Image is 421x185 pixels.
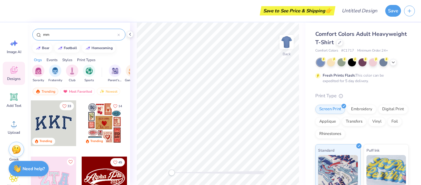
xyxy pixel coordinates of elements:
img: Club Image [69,67,76,74]
span: Club [69,78,76,83]
div: homecoming [92,46,113,50]
div: Vinyl [368,117,386,126]
span: # C1717 [341,48,354,53]
button: Like [110,102,125,110]
div: Trending [33,88,58,95]
img: Parent's Weekend Image [112,67,119,74]
span: 45 [118,161,122,164]
div: Most Favorited [60,88,95,95]
span: Designs [7,76,21,81]
button: Like [67,158,74,166]
div: filter for Fraternity [48,65,62,83]
span: Parent's Weekend [108,78,122,83]
div: Embroidery [347,105,376,114]
div: filter for Parent's Weekend [108,65,122,83]
div: Styles [62,57,72,63]
img: trending.gif [35,89,40,94]
span: 33 [67,105,71,108]
span: 14 [118,105,122,108]
div: Transfers [342,117,366,126]
span: Puff Ink [366,147,379,153]
span: Minimum Order: 24 + [357,48,388,53]
button: filter button [66,65,78,83]
img: Fraternity Image [52,67,59,74]
span: Sports [84,78,94,83]
span: 👉 [325,7,332,14]
img: most_fav.gif [63,89,68,94]
div: football [64,46,77,50]
span: Fraternity [48,78,62,83]
input: Try "Alpha" [43,32,117,38]
div: Print Type [315,92,409,99]
span: Upload [8,130,20,135]
span: Standard [318,147,334,153]
strong: Need help? [22,166,45,172]
button: filter button [48,65,62,83]
img: Game Day Image [129,67,136,74]
span: Image AI [7,49,21,54]
div: Digital Print [378,105,408,114]
button: Like [59,102,74,110]
input: Untitled Design [337,5,382,17]
span: Comfort Colors [315,48,338,53]
div: filter for Sports [83,65,95,83]
button: Save [385,5,401,17]
button: homecoming [82,44,116,53]
div: Events [47,57,58,63]
div: Back [283,51,291,57]
strong: Fresh Prints Flash: [323,73,355,78]
img: trend_line.gif [36,46,41,50]
div: bear [42,46,49,50]
div: Trending [39,139,52,144]
div: Foil [387,117,402,126]
span: Game Day [125,78,139,83]
span: Greek [9,157,19,162]
span: Sorority [33,78,44,83]
div: Screen Print [315,105,345,114]
img: Sorority Image [35,67,42,74]
div: This color can be expedited for 5 day delivery. [323,73,399,84]
img: Back [280,36,293,48]
div: filter for Club [66,65,78,83]
div: Print Types [77,57,96,63]
button: filter button [83,65,95,83]
span: Add Text [6,103,21,108]
div: Accessibility label [169,170,175,176]
img: Sports Image [86,67,93,74]
div: Trending [90,139,103,144]
div: Rhinestones [315,129,345,139]
button: football [54,44,80,53]
img: newest.gif [100,89,104,94]
div: filter for Sorority [32,65,44,83]
button: Like [110,158,125,166]
div: Orgs [34,57,42,63]
button: filter button [32,65,44,83]
button: bear [32,44,52,53]
div: Newest [97,88,120,95]
img: trend_line.gif [85,46,90,50]
button: filter button [125,65,139,83]
span: Comfort Colors Adult Heavyweight T-Shirt [315,30,407,46]
div: Applique [315,117,340,126]
button: filter button [108,65,122,83]
img: trend_line.gif [58,46,63,50]
div: Save to See Price & Shipping [261,6,334,15]
div: filter for Game Day [125,65,139,83]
